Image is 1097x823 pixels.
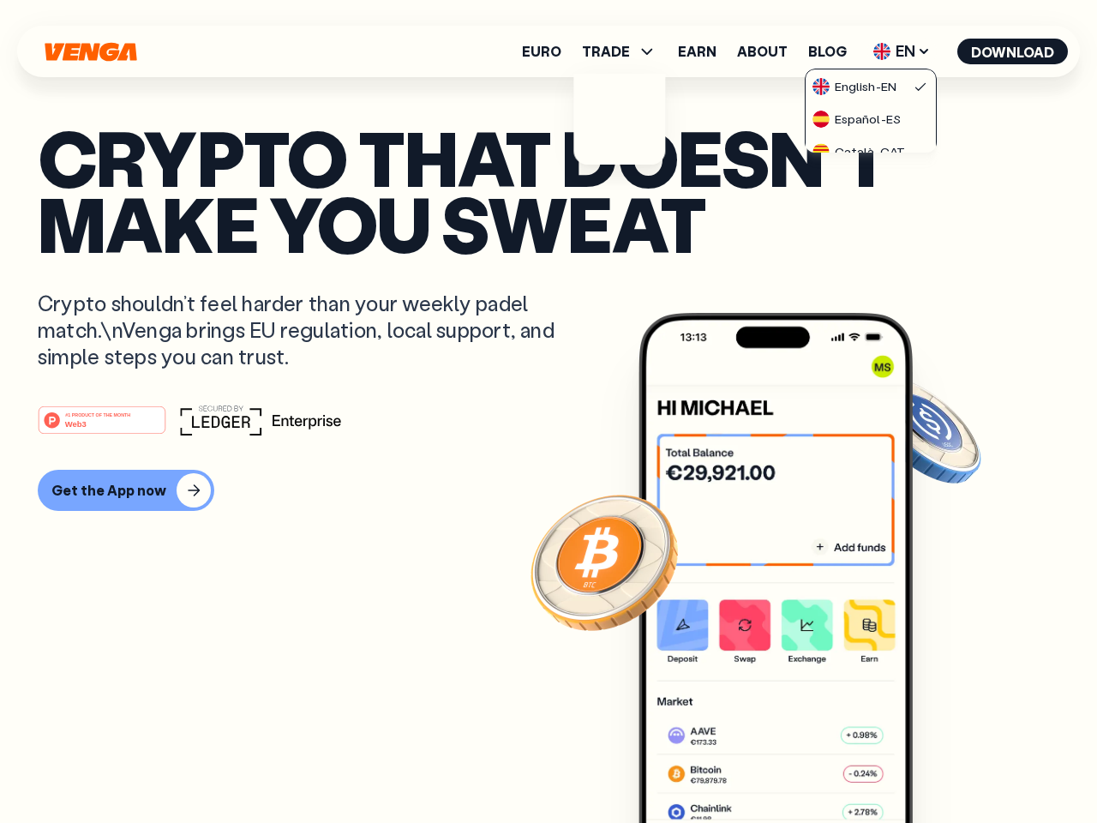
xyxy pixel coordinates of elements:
[806,102,936,135] a: flag-esEspañol-ES
[51,482,166,499] div: Get the App now
[737,45,788,58] a: About
[957,39,1068,64] button: Download
[812,111,830,128] img: flag-es
[861,369,985,492] img: USDC coin
[38,470,1059,511] a: Get the App now
[806,69,936,102] a: flag-ukEnglish-EN
[522,45,561,58] a: Euro
[43,42,139,62] svg: Home
[812,78,896,95] div: English - EN
[812,143,905,160] div: Català - CAT
[582,41,657,62] span: TRADE
[806,135,936,167] a: flag-catCatalà-CAT
[812,143,830,160] img: flag-cat
[38,290,579,370] p: Crypto shouldn’t feel harder than your weekly padel match.\nVenga brings EU regulation, local sup...
[65,418,87,428] tspan: Web3
[38,416,166,438] a: #1 PRODUCT OF THE MONTHWeb3
[867,38,937,65] span: EN
[527,484,681,639] img: Bitcoin
[38,470,214,511] button: Get the App now
[812,111,901,128] div: Español - ES
[38,124,1059,255] p: Crypto that doesn’t make you sweat
[808,45,847,58] a: Blog
[678,45,716,58] a: Earn
[582,45,630,58] span: TRADE
[873,43,890,60] img: flag-uk
[65,411,130,417] tspan: #1 PRODUCT OF THE MONTH
[812,78,830,95] img: flag-uk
